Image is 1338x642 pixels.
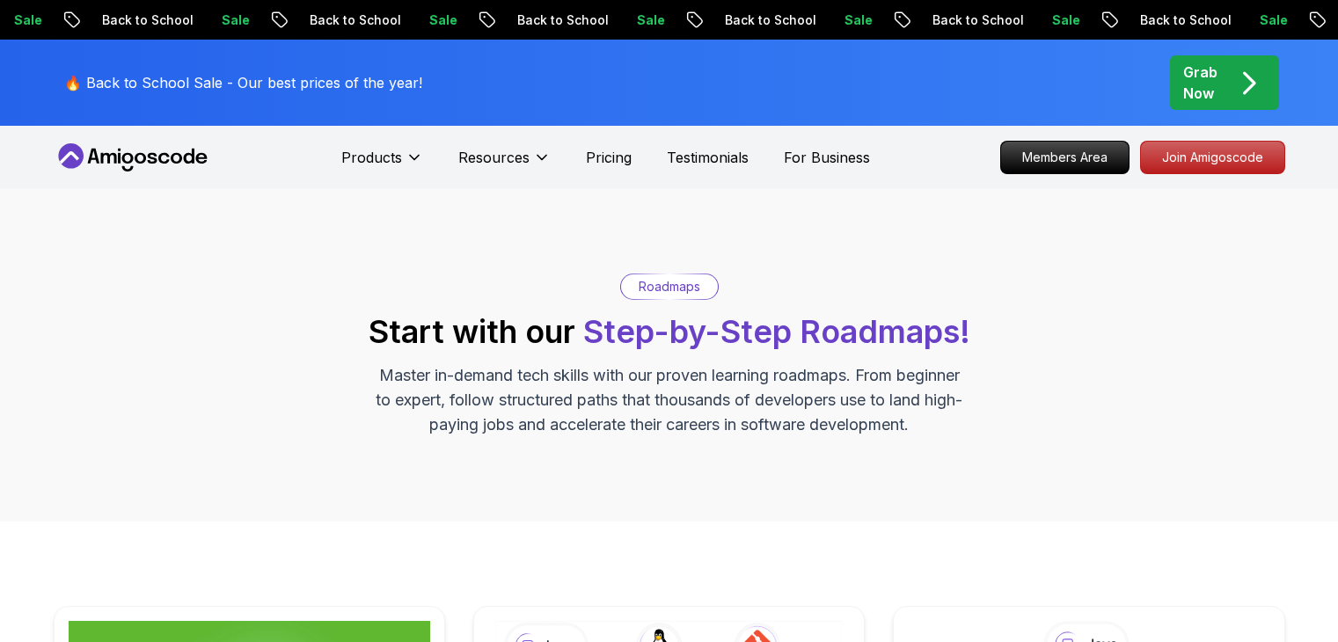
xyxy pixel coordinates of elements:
[205,11,261,29] p: Sale
[341,147,423,182] button: Products
[620,11,676,29] p: Sale
[586,147,632,168] a: Pricing
[501,11,620,29] p: Back to School
[85,11,205,29] p: Back to School
[1141,142,1284,173] p: Join Amigoscode
[1123,11,1243,29] p: Back to School
[458,147,530,168] p: Resources
[293,11,413,29] p: Back to School
[1140,141,1285,174] a: Join Amigoscode
[64,72,422,93] p: 🔥 Back to School Sale - Our best prices of the year!
[1000,141,1130,174] a: Members Area
[1243,11,1299,29] p: Sale
[374,363,965,437] p: Master in-demand tech skills with our proven learning roadmaps. From beginner to expert, follow s...
[639,278,700,295] p: Roadmaps
[369,314,970,349] h2: Start with our
[667,147,749,168] a: Testimonials
[1035,11,1092,29] p: Sale
[916,11,1035,29] p: Back to School
[828,11,884,29] p: Sale
[413,11,469,29] p: Sale
[1183,62,1217,104] p: Grab Now
[341,147,402,168] p: Products
[458,147,551,182] button: Resources
[583,312,970,351] span: Step-by-Step Roadmaps!
[784,147,870,168] a: For Business
[1001,142,1129,173] p: Members Area
[708,11,828,29] p: Back to School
